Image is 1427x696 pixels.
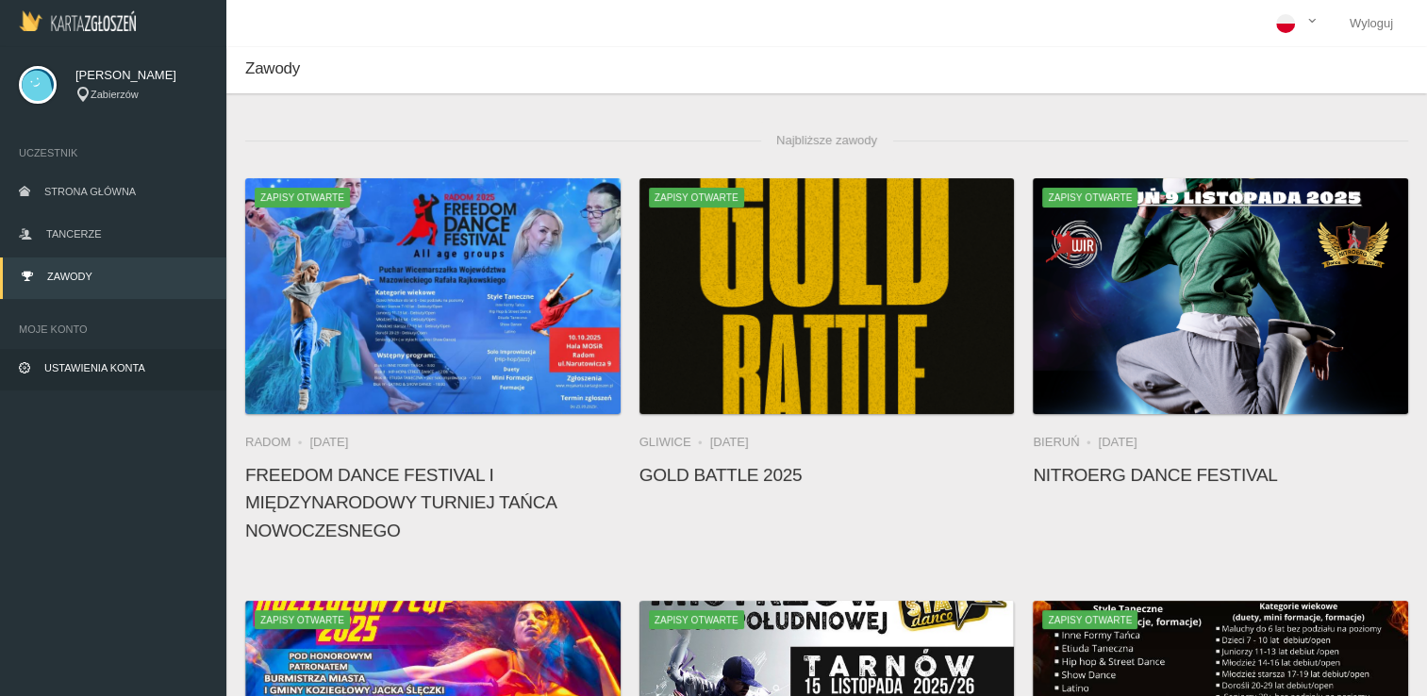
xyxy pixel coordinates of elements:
[245,461,621,544] h4: FREEDOM DANCE FESTIVAL I Międzynarodowy Turniej Tańca Nowoczesnego
[639,461,1015,489] h4: Gold Battle 2025
[44,186,136,197] span: Strona główna
[19,143,207,162] span: Uczestnik
[1033,461,1408,489] h4: NitroErg Dance Festival
[245,433,309,452] li: Radom
[19,66,57,104] img: svg
[245,59,300,77] span: Zawody
[75,66,207,85] span: [PERSON_NAME]
[255,610,350,629] span: Zapisy otwarte
[19,320,207,339] span: Moje konto
[245,178,621,414] a: FREEDOM DANCE FESTIVAL I Międzynarodowy Turniej Tańca NowoczesnegoZapisy otwarte
[761,122,892,159] span: Najbliższe zawody
[44,362,145,373] span: Ustawienia konta
[19,10,136,31] img: Logo
[639,433,710,452] li: Gliwice
[1042,188,1137,207] span: Zapisy otwarte
[639,178,1015,414] img: Gold Battle 2025
[1098,433,1137,452] li: [DATE]
[1042,610,1137,629] span: Zapisy otwarte
[710,433,749,452] li: [DATE]
[255,188,350,207] span: Zapisy otwarte
[1033,433,1098,452] li: Bieruń
[245,178,621,414] img: FREEDOM DANCE FESTIVAL I Międzynarodowy Turniej Tańca Nowoczesnego
[75,87,207,103] div: Zabierzów
[46,228,101,240] span: Tancerze
[649,188,744,207] span: Zapisy otwarte
[1033,178,1408,414] img: NitroErg Dance Festival
[649,610,744,629] span: Zapisy otwarte
[47,271,92,282] span: Zawody
[309,433,348,452] li: [DATE]
[639,178,1015,414] a: Gold Battle 2025Zapisy otwarte
[1033,178,1408,414] a: NitroErg Dance FestivalZapisy otwarte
